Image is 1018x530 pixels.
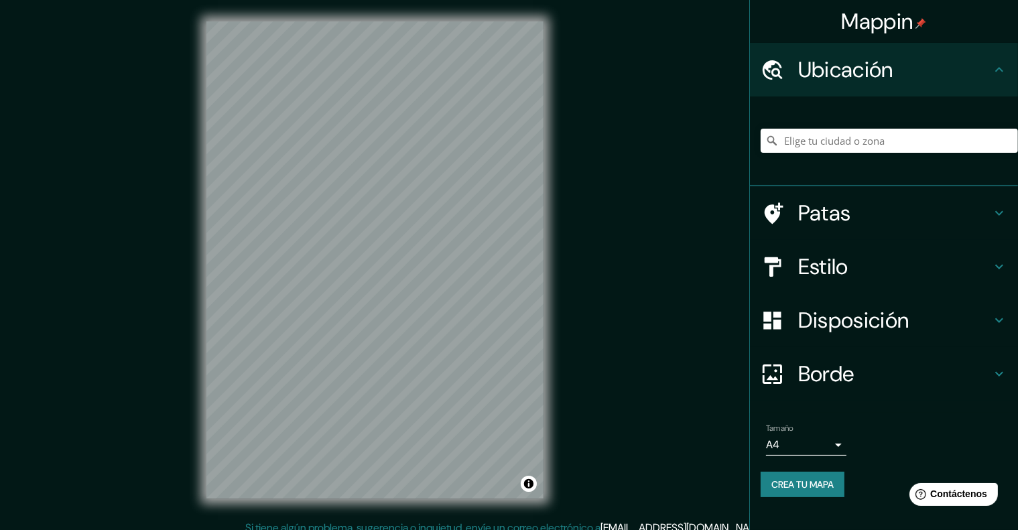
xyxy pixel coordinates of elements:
[761,129,1018,153] input: Elige tu ciudad o zona
[521,476,537,492] button: Activar o desactivar atribución
[750,240,1018,293] div: Estilo
[766,438,779,452] font: A4
[750,186,1018,240] div: Patas
[206,21,544,499] canvas: Mapa
[842,7,913,36] font: Mappin
[750,43,1018,96] div: Ubicación
[771,478,834,490] font: Crea tu mapa
[798,199,851,227] font: Patas
[798,253,848,281] font: Estilo
[798,56,893,84] font: Ubicación
[761,472,844,497] button: Crea tu mapa
[750,347,1018,401] div: Borde
[750,293,1018,347] div: Disposición
[798,306,909,334] font: Disposición
[899,478,1003,515] iframe: Lanzador de widgets de ayuda
[915,18,926,29] img: pin-icon.png
[766,423,793,434] font: Tamaño
[798,360,854,388] font: Borde
[766,434,846,456] div: A4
